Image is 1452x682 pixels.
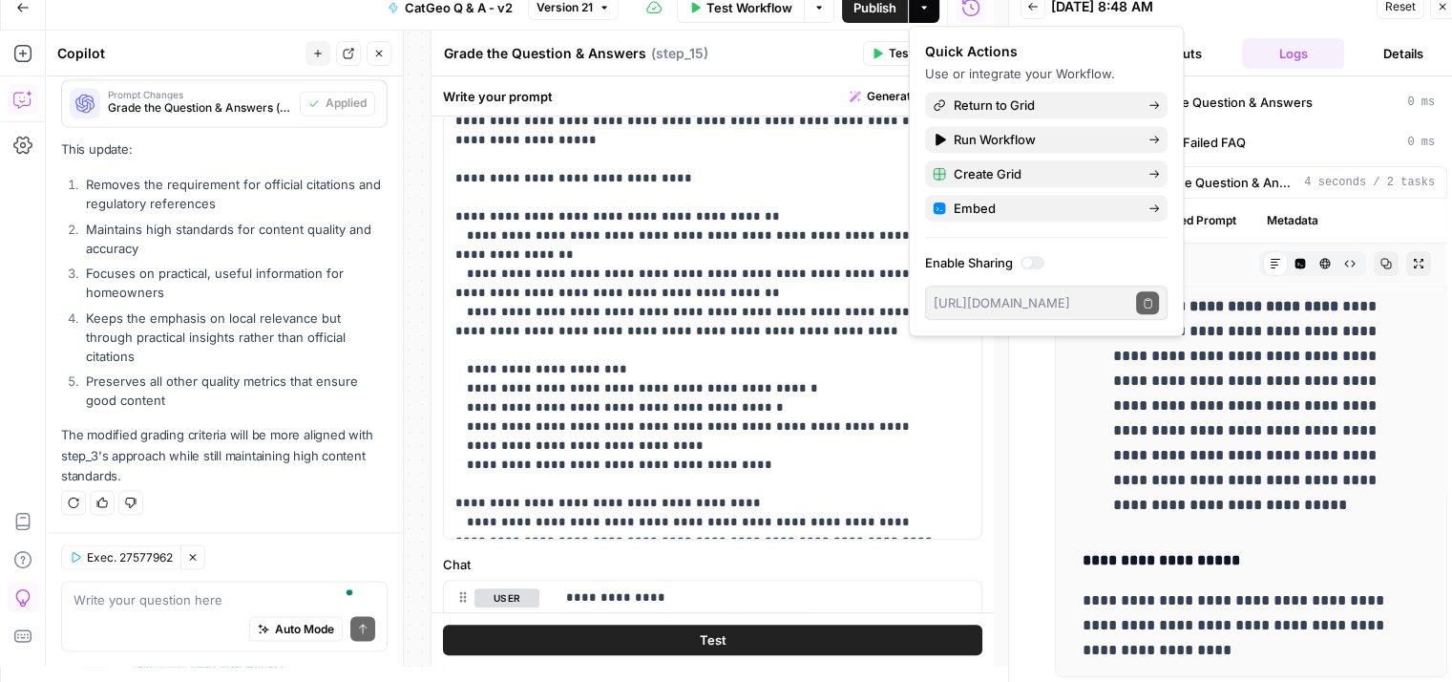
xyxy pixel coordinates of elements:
[74,589,375,608] textarea: To enrich screen reader interactions, please activate Accessibility in Grammarly extension settings
[443,625,982,655] button: Test
[81,309,388,366] li: Keeps the emphasis on local relevance but through practical insights rather than official citations
[925,66,1115,81] span: Use or integrate your Workflow.
[889,45,913,62] span: Test
[1056,167,1446,198] button: 4 seconds / 2 tasks
[842,84,982,109] button: Generate with AI
[1242,38,1345,69] button: Logs
[1056,127,1446,158] button: 0 ms
[1130,206,1248,235] button: Compiled Prompt
[1304,174,1435,191] span: 4 seconds / 2 tasks
[81,175,388,213] li: Removes the requirement for official citations and regulatory references
[699,630,726,650] span: Test
[954,164,1133,183] span: Create Grid
[954,130,1133,149] span: Run Workflow
[1131,93,1313,112] span: Grade the Question & Answers
[108,90,292,99] span: Prompt Changes
[61,139,388,160] p: This update:
[61,544,180,569] button: Exec. 27577962
[300,91,375,116] button: Applied
[1135,133,1246,152] span: Rewrite Failed FAQ
[275,620,334,637] span: Auto Mode
[81,372,388,410] li: Preserves all other quality metrics that ensure good content
[954,96,1133,115] span: Return to Grid
[925,253,1168,272] label: Enable Sharing
[326,95,367,112] span: Applied
[443,555,982,574] label: Chat
[474,588,539,607] button: user
[1056,87,1446,117] button: 0 ms
[867,88,957,105] span: Generate with AI
[444,44,646,63] textarea: Grade the Question & Answers
[651,44,708,63] span: ( step_15 )
[863,41,921,66] button: Test
[431,76,994,116] div: Write your prompt
[1407,134,1435,151] span: 0 ms
[81,220,388,258] li: Maintains high standards for content quality and accuracy
[108,99,292,117] span: Grade the Question & Answers (step_15)
[1056,199,1446,676] div: 4 seconds / 2 tasks
[954,199,1133,218] span: Embed
[61,425,388,485] p: The modified grading criteria will be more aligned with step_3's approach while still maintaining...
[81,264,388,302] li: Focuses on practical, useful information for homeowners
[1134,173,1296,192] span: Grade the Question & Answers
[249,616,343,641] button: Auto Mode
[87,548,173,565] span: Exec. 27577962
[1407,94,1435,111] span: 0 ms
[1255,206,1330,235] button: Metadata
[57,44,300,63] div: Copilot
[925,42,1168,61] div: Quick Actions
